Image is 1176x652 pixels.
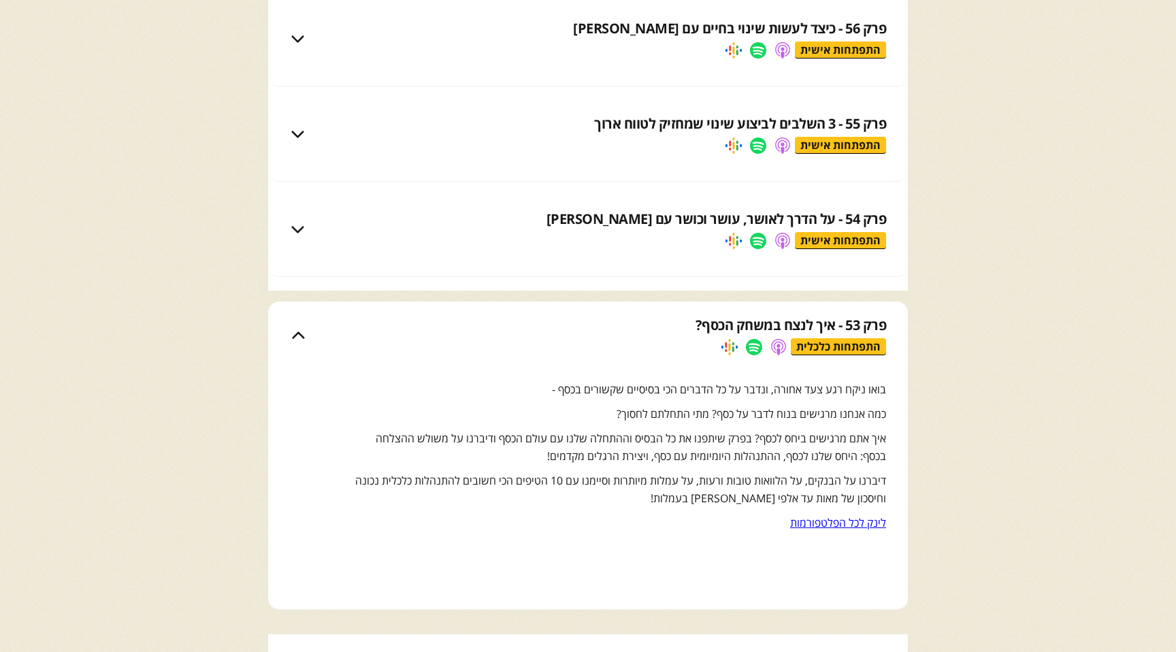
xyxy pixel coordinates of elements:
a: לינק לכל הפלטפורמות [790,515,886,530]
p: איך אתם מרגישים ביחס לכסף? בפרק שיתפנו את כל הבסיס וההתחלה שלנו עם עולם הכסף ודיברנו על משולש ההצ... [350,429,886,465]
p: ‍ [350,538,886,556]
div: פרק 53 - איך לנצח במשחק הכסף? [696,316,887,335]
p: כמה אנחנו מרגישים בנוח לדבר על כסף? מתי התחלתם לחסוך? [350,405,886,423]
nav: פרק 56 - כיצד לעשות שינוי בחיים עם [PERSON_NAME]התפתחות אישית [268,73,908,393]
div: פרק 56 - כיצד לעשות שינוי בחיים עם [PERSON_NAME] [573,19,886,38]
div: פרק 56 - כיצד לעשות שינוי בחיים עם [PERSON_NAME]התפתחות אישית [268,5,908,73]
p: מה עושים כששומעים כ"כ הרבה "לא"? [320,274,856,292]
p: בואו ניקח רגע צעד אחורה, ונדבר על כל הדברים הכי בסיסיים שקשורים בכסף - [350,380,886,398]
nav: פרק 55 - 3 השלבים לביצוע שינוי שמחזיק לטווח ארוךהתפתחות אישית [268,168,908,390]
div: פרק 55 - 3 השלבים לביצוע שינוי שמחזיק לטווח ארוךהתפתחות אישית [268,100,908,168]
p: ‍ [350,563,886,581]
div: התפתחות אישית [795,232,886,249]
div: התפתחות כלכלית [791,338,886,355]
p: "ממחר אני מתחיל דיאטה" [320,179,856,197]
nav: פרק 53 - איך לנצח במשחק הכסף?התפתחות כלכלית [268,370,908,609]
div: פרק 53 - איך לנצח במשחק הכסף?התפתחות כלכלית [268,301,908,370]
p: איך עובדים עם פחד? [320,84,856,101]
div: התפתחות אישית [795,137,886,154]
div: פרק 54 - על הדרך לאושר, עושר וכושר עם [PERSON_NAME]התפתחות אישית [268,195,908,263]
div: פרק 54 - על הדרך לאושר, עושר וכושר עם [PERSON_NAME] [546,210,887,229]
nav: פרק 54 - על הדרך לאושר, עושר וכושר עם [PERSON_NAME]התפתחות אישית [268,263,908,510]
div: פרק 55 - 3 השלבים לביצוע שינוי שמחזיק לטווח ארוך [594,114,886,133]
div: התפתחות אישית [795,42,886,59]
p: דיברנו על הבנקים, על הלוואות טובות ורעות, על עמלות מיותרות וסיימנו עם 10 הטיפים הכי חשובים להתנהל... [350,472,886,507]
